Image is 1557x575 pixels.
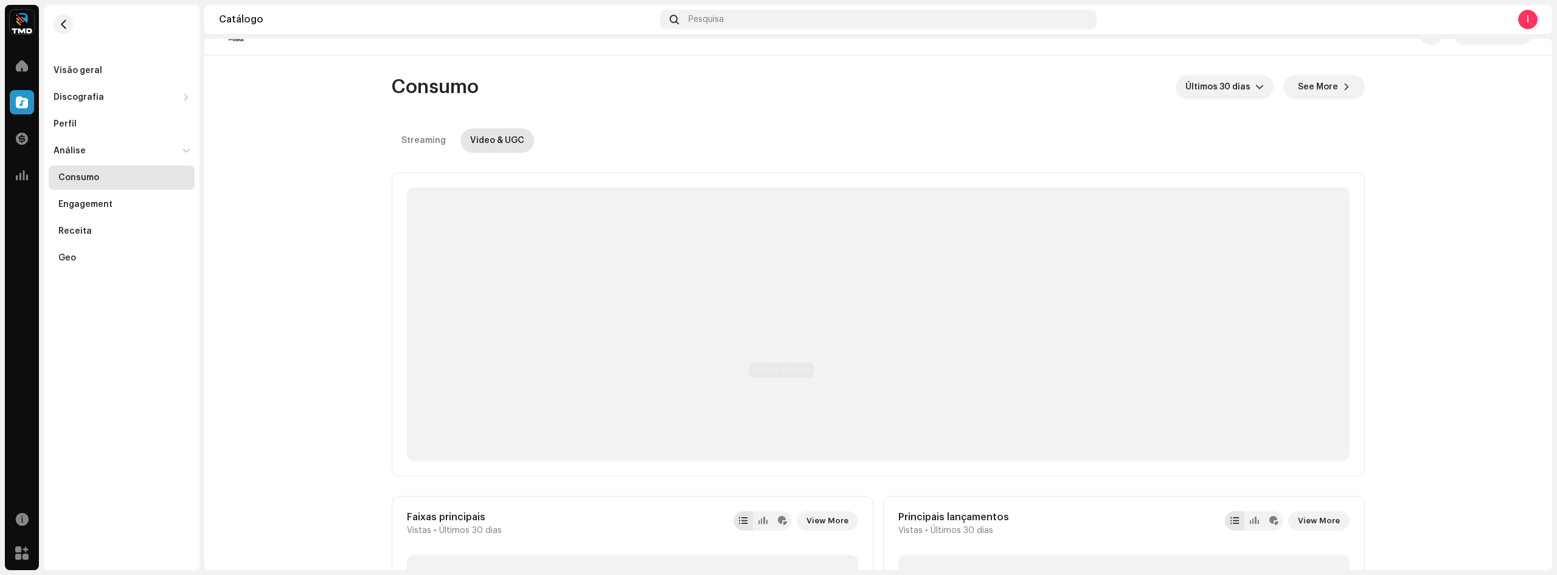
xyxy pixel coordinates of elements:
[49,246,195,270] re-m-nav-item: Geo
[54,92,104,102] div: Discografia
[401,128,446,153] div: Streaming
[688,15,724,24] span: Pesquisa
[49,112,195,136] re-m-nav-item: Perfil
[54,146,86,156] div: Análise
[1518,10,1538,29] div: I
[392,75,479,99] span: Consumo
[58,226,92,236] div: Receita
[54,119,77,129] div: Perfil
[806,509,848,533] span: View More
[49,85,195,110] re-m-nav-dropdown: Discografia
[58,200,113,209] div: Engagement
[1255,75,1264,99] div: dropdown trigger
[219,15,655,24] div: Catálogo
[49,219,195,243] re-m-nav-item: Receita
[434,526,437,535] span: •
[58,173,99,183] div: Consumo
[925,526,928,535] span: •
[54,66,102,75] div: Visão geral
[407,526,431,535] span: Vistas
[1283,75,1365,99] button: See More
[49,192,195,217] re-m-nav-item: Engagement
[439,526,502,535] span: Últimos 30 dias
[1298,509,1340,533] span: View More
[797,511,858,531] button: View More
[898,511,1009,523] div: Principais lançamentos
[898,526,923,535] span: Vistas
[10,10,34,34] img: 622bc8f8-b98b-49b5-8c6c-3a84fb01c0a0
[407,511,502,523] div: Faixas principais
[49,139,195,270] re-m-nav-dropdown: Análise
[49,58,195,83] re-m-nav-item: Visão geral
[1298,75,1338,99] span: See More
[49,166,195,190] re-m-nav-item: Consumo
[58,253,76,263] div: Geo
[931,526,993,535] span: Últimos 30 dias
[470,128,524,153] div: Video & UGC
[1185,75,1255,99] span: Últimos 30 dias
[1288,511,1350,531] button: View More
